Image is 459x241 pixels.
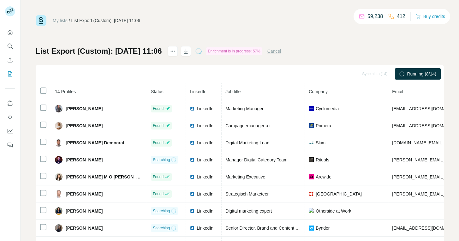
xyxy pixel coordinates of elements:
img: Avatar [55,139,63,147]
span: Job title [225,89,241,94]
span: [PERSON_NAME] M O [PERSON_NAME] [66,174,143,180]
span: LinkedIn [197,174,213,180]
img: LinkedIn logo [190,140,195,145]
button: Feedback [5,139,15,151]
img: Avatar [55,105,63,112]
button: Cancel [267,48,281,54]
img: LinkedIn logo [190,226,195,231]
img: Avatar [55,122,63,130]
button: Dashboard [5,125,15,137]
img: LinkedIn logo [190,174,195,179]
img: LinkedIn logo [190,157,195,162]
button: Use Surfe on LinkedIn [5,98,15,109]
span: Email [392,89,403,94]
span: Strategisch Marketeer [225,191,269,196]
img: Avatar [55,190,63,198]
img: LinkedIn logo [190,208,195,214]
span: LinkedIn [190,89,206,94]
span: Primera [316,123,331,129]
span: Marketing Executive [225,174,265,179]
span: Running (8/14) [407,71,436,77]
span: Digital marketing expert [225,208,272,214]
span: LinkedIn [197,225,213,231]
button: My lists [5,68,15,80]
button: Quick start [5,27,15,38]
span: Marketing Manager [225,106,264,111]
button: Enrich CSV [5,54,15,66]
span: LinkedIn [197,105,213,112]
span: Found [153,106,164,111]
img: company-logo [309,157,314,162]
img: LinkedIn logo [190,123,195,128]
span: Rituals [316,157,329,163]
span: Digital Marketing Lead [225,140,269,145]
span: LinkedIn [197,191,213,197]
img: company-logo [309,191,314,196]
span: Manager Digital Category Team [225,157,288,162]
span: Status [151,89,164,94]
span: LinkedIn [197,123,213,129]
h1: List Export (Custom): [DATE] 11:06 [36,46,162,56]
span: Searching [153,208,170,214]
span: Found [153,174,164,180]
span: [PERSON_NAME] [66,208,103,214]
button: actions [168,46,178,56]
p: 59,238 [367,13,383,20]
img: Avatar [55,207,63,215]
span: Searching [153,225,170,231]
p: 412 [397,13,405,20]
img: Avatar [55,224,63,232]
img: company-logo [309,208,314,214]
img: company-logo [309,123,314,128]
span: [PERSON_NAME] [66,105,103,112]
span: LinkedIn [197,208,213,214]
span: [PERSON_NAME] [66,157,103,163]
img: company-logo [309,174,314,179]
img: Avatar [55,156,63,164]
span: Found [153,123,164,129]
span: Company [309,89,328,94]
span: Senior Director, Brand and Content Marketing [225,226,315,231]
img: Avatar [55,173,63,181]
button: Search [5,40,15,52]
button: Buy credits [416,12,445,21]
span: [PERSON_NAME] Democrat [66,140,124,146]
span: Skim [316,140,325,146]
img: Surfe Logo [36,15,46,26]
span: Campagnemanager a.i. [225,123,271,128]
img: company-logo [309,226,314,231]
span: Found [153,191,164,197]
button: Use Surfe API [5,111,15,123]
span: 14 Profiles [55,89,76,94]
span: Searching [153,157,170,163]
span: [GEOGRAPHIC_DATA] [316,191,362,197]
span: LinkedIn [197,140,213,146]
span: [PERSON_NAME] [66,225,103,231]
span: LinkedIn [197,157,213,163]
div: Enrichment is in progress: 57% [206,47,262,55]
span: Bynder [316,225,330,231]
span: [PERSON_NAME] [66,123,103,129]
img: company-logo [309,106,314,111]
span: [PERSON_NAME] [66,191,103,197]
span: Otherside at Work [316,208,351,214]
a: My lists [53,18,68,23]
img: company-logo [309,140,314,145]
div: List Export (Custom): [DATE] 11:06 [71,17,140,24]
span: Cyclomedia [316,105,339,112]
img: LinkedIn logo [190,191,195,196]
span: Arcwide [316,174,331,180]
li: / [69,17,70,24]
span: Found [153,140,164,146]
img: LinkedIn logo [190,106,195,111]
